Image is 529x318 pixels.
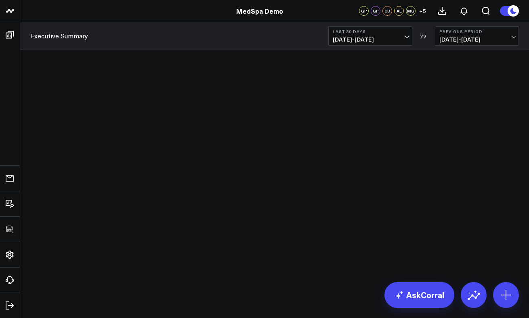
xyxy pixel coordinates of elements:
div: AL [394,6,404,16]
button: Previous Period[DATE]-[DATE] [435,26,519,46]
div: MG [406,6,416,16]
a: MedSpa Demo [236,6,283,15]
button: Last 30 Days[DATE]-[DATE] [328,26,412,46]
div: GP [359,6,369,16]
button: +5 [418,6,427,16]
div: CB [382,6,392,16]
div: GP [371,6,380,16]
div: VS [416,33,431,38]
span: [DATE] - [DATE] [439,36,514,43]
span: + 5 [419,8,426,14]
a: Executive Summary [30,31,88,40]
a: AskCorral [384,282,454,308]
b: Last 30 Days [333,29,408,34]
span: [DATE] - [DATE] [333,36,408,43]
b: Previous Period [439,29,514,34]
